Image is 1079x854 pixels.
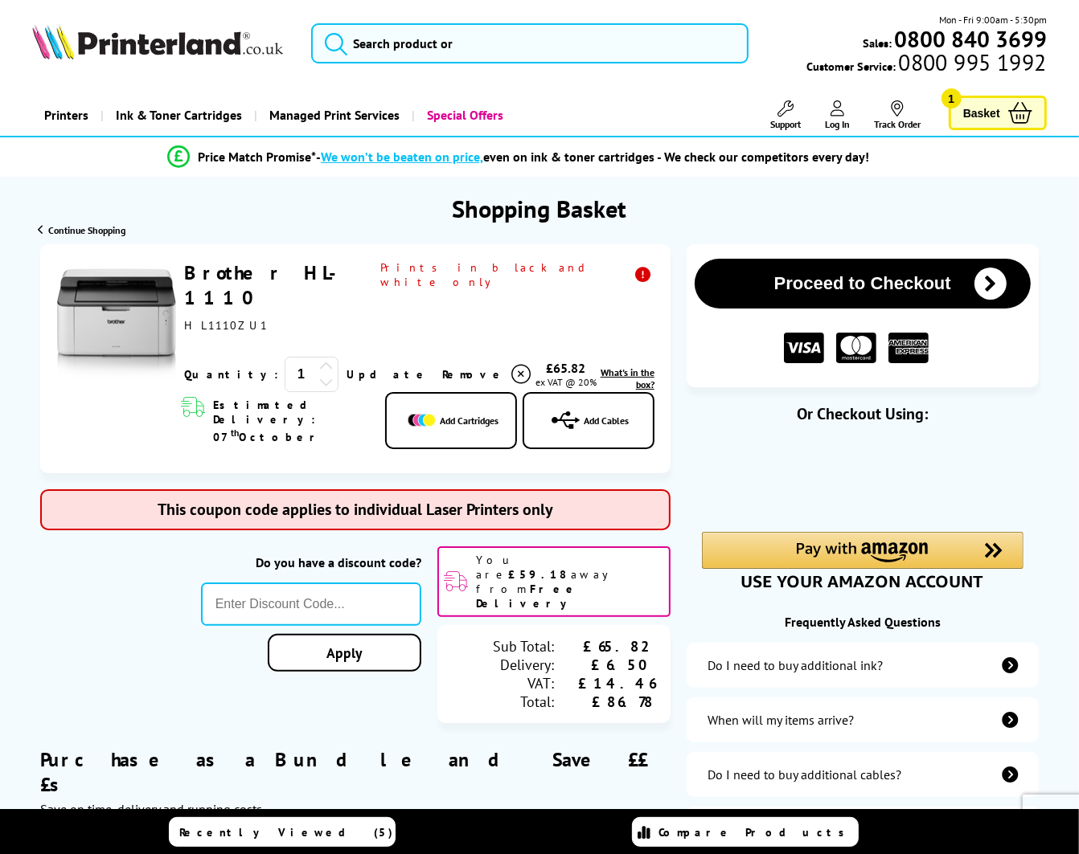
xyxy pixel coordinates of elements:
span: What's in the box? [601,366,654,390]
a: Printers [32,95,101,136]
a: Support [770,100,801,130]
div: When will my items arrive? [708,712,854,728]
div: Amazon Pay - Use your Amazon account [702,532,1024,588]
span: This coupon code applies to individual Laser Printers only [158,499,553,520]
span: Sales: [863,35,892,51]
div: Total: [453,693,554,711]
span: Ink & Toner Cartridges [116,95,242,136]
span: HL1110ZU1 [184,318,268,333]
span: Recently Viewed (5) [179,825,393,840]
div: Do you have a discount code? [201,554,421,570]
li: modal_Promise [8,143,1028,171]
a: secure-website [687,807,1039,852]
span: Mon - Fri 9:00am - 5:30pm [939,12,1047,27]
div: Or Checkout Using: [687,403,1039,424]
span: 0800 995 1992 [896,55,1046,70]
div: £65.82 [533,360,599,376]
div: VAT: [453,674,554,693]
span: Prints in black and white only [380,260,654,289]
div: - even on ink & toner cartridges - We check our competitors every day! [316,149,869,165]
input: Enter Discount Code... [201,582,421,626]
span: 1 [942,88,962,108]
a: Compare Products [632,817,859,847]
a: items-arrive [687,697,1039,742]
span: Add Cartridges [440,415,498,427]
span: You are away from [476,553,664,611]
a: Basket 1 [949,96,1047,130]
span: Customer Service: [806,55,1046,74]
a: Brother HL-1110 [184,260,355,310]
img: MASTER CARD [836,333,876,364]
a: Log In [825,100,850,130]
a: Special Offers [412,95,515,136]
span: We won’t be beaten on price, [321,149,483,165]
span: Basket [963,102,1000,124]
img: Add Cartridges [408,414,436,427]
div: £86.78 [554,693,654,711]
img: American Express [888,333,929,364]
div: Sub Total: [453,637,554,656]
b: Free Delivery [476,582,579,611]
div: Do I need to buy additional ink? [708,657,883,673]
a: Ink & Toner Cartridges [101,95,254,136]
input: Search product or [311,23,749,63]
span: Price Match Promise* [198,149,316,165]
b: 0800 840 3699 [894,24,1047,54]
a: additional-cables [687,752,1039,797]
span: Add Cables [584,415,629,427]
a: Recently Viewed (5) [169,817,396,847]
div: Save on time, delivery and running costs [40,801,671,817]
span: Support [770,118,801,130]
a: Apply [268,634,421,672]
div: £6.50 [554,656,654,674]
span: Log In [825,118,850,130]
span: Remove [442,367,506,382]
sup: th [231,427,239,439]
div: Frequently Asked Questions [687,614,1039,630]
a: Continue Shopping [38,224,125,236]
button: Proceed to Checkout [695,259,1031,309]
div: Purchase as a Bundle and Save £££s [40,723,671,817]
span: Continue Shopping [48,224,125,236]
div: £14.46 [554,674,654,693]
a: Printerland Logo [32,24,291,63]
span: Compare Products [658,825,853,840]
a: Track Order [874,100,921,130]
span: ex VAT @ 20% [535,376,597,388]
div: £65.82 [554,637,654,656]
a: lnk_inthebox [599,366,654,390]
span: Estimated Delivery: 07 October [213,398,369,444]
span: Quantity: [184,367,278,382]
a: 0800 840 3699 [892,31,1047,47]
img: VISA [784,333,824,364]
div: Delivery: [453,656,554,674]
iframe: PayPal [702,450,1024,505]
img: Brother HL-1110 [56,264,176,384]
a: additional-ink [687,643,1039,688]
a: Managed Print Services [254,95,412,136]
div: Do I need to buy additional cables? [708,766,901,782]
img: Printerland Logo [32,24,283,59]
b: £59.18 [508,567,571,582]
a: Update [347,367,429,382]
a: Delete item from your basket [442,362,533,386]
h1: Shopping Basket [453,193,627,224]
